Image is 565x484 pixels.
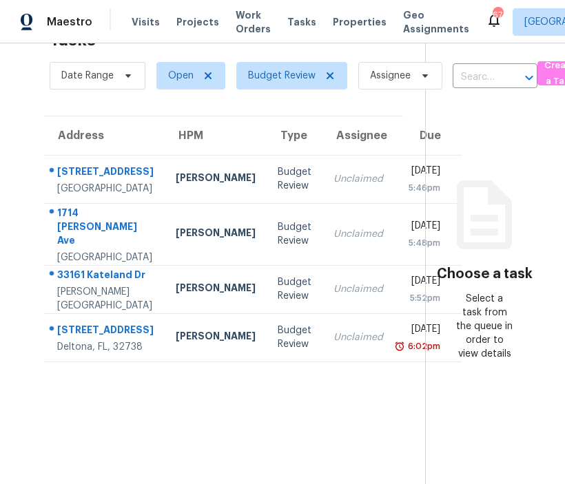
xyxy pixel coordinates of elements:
button: Open [520,68,539,87]
span: Date Range [61,69,114,83]
span: Work Orders [236,8,271,36]
div: [STREET_ADDRESS] [57,165,154,182]
div: Budget Review [278,275,311,303]
div: 67 [493,8,502,22]
th: Type [267,116,322,155]
div: 5:46pm [405,181,440,195]
div: [PERSON_NAME][GEOGRAPHIC_DATA] [57,285,154,313]
div: [PERSON_NAME] [176,226,256,243]
div: 6:02pm [405,339,440,353]
div: [PERSON_NAME] [176,329,256,346]
h3: Choose a task [437,267,533,281]
span: Geo Assignments [403,8,469,36]
span: Properties [333,15,387,29]
div: Select a task from the queue in order to view details [455,292,514,361]
div: 5:52pm [405,291,440,305]
div: [DATE] [405,322,440,339]
img: Overdue Alarm Icon [394,339,405,353]
div: [PERSON_NAME] [176,171,256,188]
span: Projects [176,15,219,29]
span: Maestro [47,15,92,29]
div: Unclaimed [333,172,383,186]
span: Budget Review [248,69,316,83]
th: Address [44,116,165,155]
div: [STREET_ADDRESS] [57,323,154,340]
div: 5:48pm [405,236,440,250]
h2: Tasks [50,33,96,47]
span: Visits [132,15,160,29]
span: Open [168,69,194,83]
div: 33161 Kateland Dr [57,268,154,285]
div: 1714 [PERSON_NAME] Ave [57,206,154,251]
div: Unclaimed [333,330,383,344]
div: Unclaimed [333,227,383,241]
span: Tasks [287,17,316,27]
div: Unclaimed [333,282,383,296]
div: [PERSON_NAME] [176,281,256,298]
div: [DATE] [405,219,440,236]
div: Budget Review [278,165,311,193]
input: Search by address [453,67,499,88]
div: [DATE] [405,274,440,291]
div: Budget Review [278,220,311,248]
th: Assignee [322,116,394,155]
span: Assignee [370,69,411,83]
div: Budget Review [278,324,311,351]
th: Due [394,116,462,155]
th: HPM [165,116,267,155]
div: [DATE] [405,164,440,181]
div: [GEOGRAPHIC_DATA] [57,251,154,264]
div: Deltona, FL, 32738 [57,340,154,354]
div: [GEOGRAPHIC_DATA] [57,182,154,196]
